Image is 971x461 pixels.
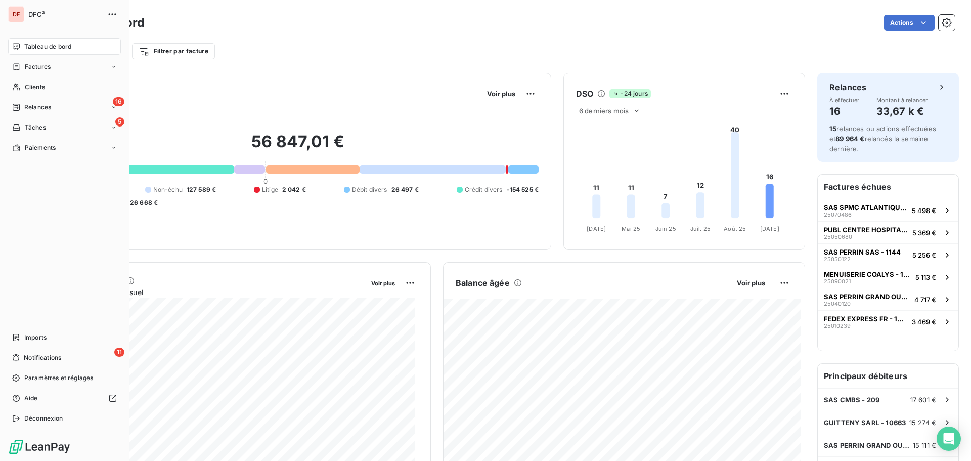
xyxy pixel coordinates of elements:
[25,143,56,152] span: Paiements
[737,279,765,287] span: Voir plus
[913,441,936,449] span: 15 111 €
[818,175,958,199] h6: Factures échues
[829,81,866,93] h6: Relances
[507,185,539,194] span: -154 525 €
[909,418,936,427] span: 15 274 €
[824,396,879,404] span: SAS CMBS - 209
[884,15,935,31] button: Actions
[829,97,860,103] span: À effectuer
[609,89,650,98] span: -24 jours
[25,82,45,92] span: Clients
[114,348,124,357] span: 11
[113,97,124,106] span: 16
[456,277,510,289] h6: Balance âgée
[25,62,51,71] span: Factures
[824,234,852,240] span: 25050680
[352,185,387,194] span: Débit divers
[915,273,936,281] span: 5 113 €
[724,225,746,232] tspan: Août 25
[829,124,836,133] span: 15
[910,396,936,404] span: 17 601 €
[132,43,215,59] button: Filtrer par facture
[57,287,364,298] span: Chiffre d'affaires mensuel
[824,292,910,301] span: SAS PERRIN GRAND OUEST - 6328
[818,221,958,243] button: PUBL CENTRE HOSPITALIER [GEOGRAPHIC_DATA]250506805 369 €
[391,185,419,194] span: 26 497 €
[127,198,158,207] span: -26 668 €
[937,427,961,451] div: Open Intercom Messenger
[655,225,676,232] tspan: Juin 25
[824,270,911,278] span: MENUISERIE COALYS - 111091
[824,248,901,256] span: SAS PERRIN SAS - 1144
[484,89,518,98] button: Voir plus
[24,103,51,112] span: Relances
[24,333,47,342] span: Imports
[576,88,593,100] h6: DSO
[57,132,539,162] h2: 56 847,01 €
[28,10,101,18] span: DFC²
[818,310,958,332] button: FEDEX EXPRESS FR - 105021250102393 469 €
[282,185,306,194] span: 2 042 €
[24,414,63,423] span: Déconnexion
[587,225,606,232] tspan: [DATE]
[371,280,395,287] span: Voir plus
[465,185,503,194] span: Crédit divers
[8,439,71,455] img: Logo LeanPay
[824,203,908,212] span: SAS SPMC ATLANTIQUE - 110561
[824,441,913,449] span: SAS PERRIN GRAND OUEST - 6328
[876,103,928,119] h4: 33,67 k €
[912,206,936,215] span: 5 498 €
[24,373,93,383] span: Paramètres et réglages
[912,229,936,237] span: 5 369 €
[824,315,908,323] span: FEDEX EXPRESS FR - 105021
[824,323,851,329] span: 25010239
[622,225,640,232] tspan: Mai 25
[876,97,928,103] span: Montant à relancer
[760,225,779,232] tspan: [DATE]
[829,103,860,119] h4: 16
[824,256,851,262] span: 25050122
[912,251,936,259] span: 5 256 €
[115,117,124,127] span: 5
[818,266,958,288] button: MENUISERIE COALYS - 111091250900215 113 €
[368,278,398,287] button: Voir plus
[824,418,906,427] span: GUITTENY SARL - 10663
[690,225,711,232] tspan: Juil. 25
[818,288,958,310] button: SAS PERRIN GRAND OUEST - 6328250401204 717 €
[829,124,936,153] span: relances ou actions effectuées et relancés la semaine dernière.
[8,390,121,406] a: Aide
[24,394,38,403] span: Aide
[8,6,24,22] div: DF
[734,278,768,287] button: Voir plus
[818,364,958,388] h6: Principaux débiteurs
[818,243,958,266] button: SAS PERRIN SAS - 1144250501225 256 €
[914,296,936,304] span: 4 717 €
[912,318,936,326] span: 3 469 €
[187,185,216,194] span: 127 589 €
[824,226,908,234] span: PUBL CENTRE HOSPITALIER [GEOGRAPHIC_DATA]
[824,301,851,307] span: 25040120
[24,42,71,51] span: Tableau de bord
[487,90,515,98] span: Voir plus
[818,199,958,221] button: SAS SPMC ATLANTIQUE - 110561250704865 498 €
[824,212,852,218] span: 25070486
[153,185,183,194] span: Non-échu
[262,185,278,194] span: Litige
[824,278,851,284] span: 25090021
[579,107,629,115] span: 6 derniers mois
[835,135,864,143] span: 89 964 €
[25,123,46,132] span: Tâches
[263,177,268,185] span: 0
[24,353,61,362] span: Notifications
